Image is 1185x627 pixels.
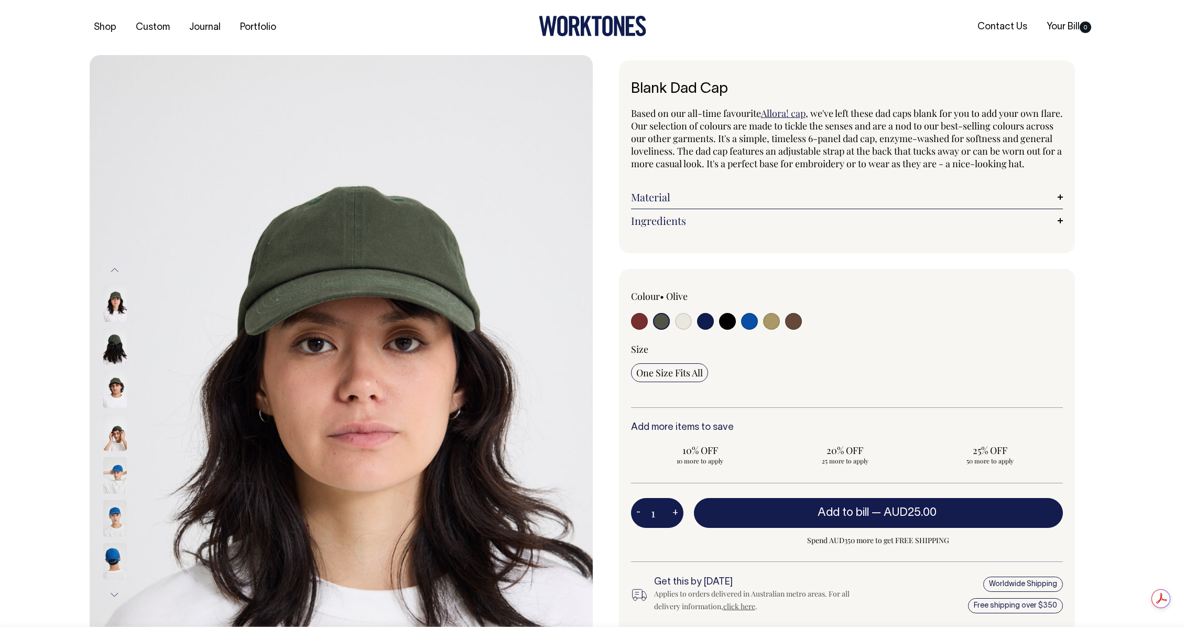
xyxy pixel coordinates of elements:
span: Add to bill [818,507,869,518]
button: Previous [107,258,123,282]
span: — [872,507,939,518]
img: worker-blue [103,500,127,537]
span: , we've left these dad caps blank for you to add your own flare. Our selection of colours are mad... [631,107,1063,170]
span: • [660,290,664,302]
span: 20% OFF [781,444,909,457]
a: Custom [132,19,174,36]
input: 10% OFF 10 more to apply [631,441,770,468]
img: worker-blue [103,457,127,494]
h6: Add more items to save [631,423,1063,433]
div: Colour [631,290,804,302]
div: Applies to orders delivered in Australian metro areas. For all delivery information, . [654,588,867,613]
a: Your Bill0 [1042,18,1095,36]
a: Allora! cap [761,107,806,120]
a: Journal [185,19,225,36]
span: 50 more to apply [926,457,1054,465]
a: Ingredients [631,214,1063,227]
h1: Blank Dad Cap [631,81,1063,98]
span: 0 [1080,21,1091,33]
span: 25% OFF [926,444,1054,457]
span: 10 more to apply [636,457,765,465]
input: 20% OFF 25 more to apply [776,441,915,468]
a: click here [723,601,755,611]
a: Portfolio [236,19,280,36]
img: worker-blue [103,543,127,580]
a: Material [631,191,1063,203]
img: olive [103,371,127,408]
button: - [631,503,646,524]
a: Shop [90,19,121,36]
button: Next [107,583,123,607]
button: Add to bill —AUD25.00 [694,498,1063,527]
img: olive [103,285,127,322]
span: AUD25.00 [884,507,937,518]
input: 25% OFF 50 more to apply [921,441,1060,468]
img: olive [103,414,127,451]
input: One Size Fits All [631,363,708,382]
label: Olive [666,290,688,302]
span: 10% OFF [636,444,765,457]
div: Size [631,343,1063,355]
img: olive [103,328,127,365]
span: One Size Fits All [636,366,703,379]
a: Contact Us [973,18,1031,36]
button: + [667,503,683,524]
h6: Get this by [DATE] [654,577,867,588]
span: 25 more to apply [781,457,909,465]
span: Based on our all-time favourite [631,107,761,120]
span: Spend AUD350 more to get FREE SHIPPING [694,534,1063,547]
